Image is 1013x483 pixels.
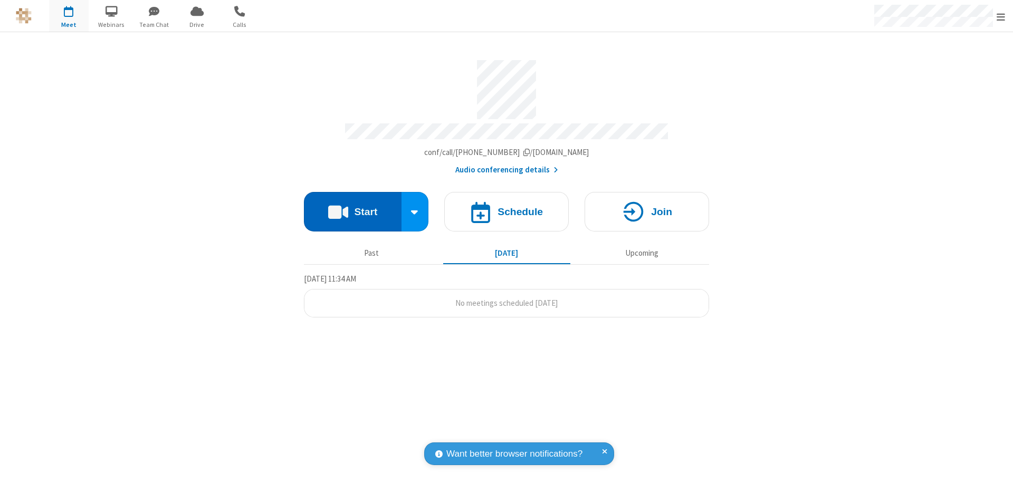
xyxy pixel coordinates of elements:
[424,147,589,157] span: Copy my meeting room link
[444,192,569,231] button: Schedule
[220,20,260,30] span: Calls
[304,274,356,284] span: [DATE] 11:34 AM
[424,147,589,159] button: Copy my meeting room linkCopy my meeting room link
[135,20,174,30] span: Team Chat
[177,20,217,30] span: Drive
[354,207,377,217] h4: Start
[446,447,582,461] span: Want better browser notifications?
[455,298,558,308] span: No meetings scheduled [DATE]
[585,192,709,231] button: Join
[304,192,402,231] button: Start
[308,243,435,263] button: Past
[651,207,672,217] h4: Join
[455,164,558,176] button: Audio conferencing details
[443,243,570,263] button: [DATE]
[987,456,1005,476] iframe: Chat
[498,207,543,217] h4: Schedule
[578,243,705,263] button: Upcoming
[402,192,429,231] div: Start conference options
[304,52,709,176] section: Account details
[304,273,709,318] section: Today's Meetings
[16,8,32,24] img: QA Selenium DO NOT DELETE OR CHANGE
[92,20,131,30] span: Webinars
[49,20,89,30] span: Meet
